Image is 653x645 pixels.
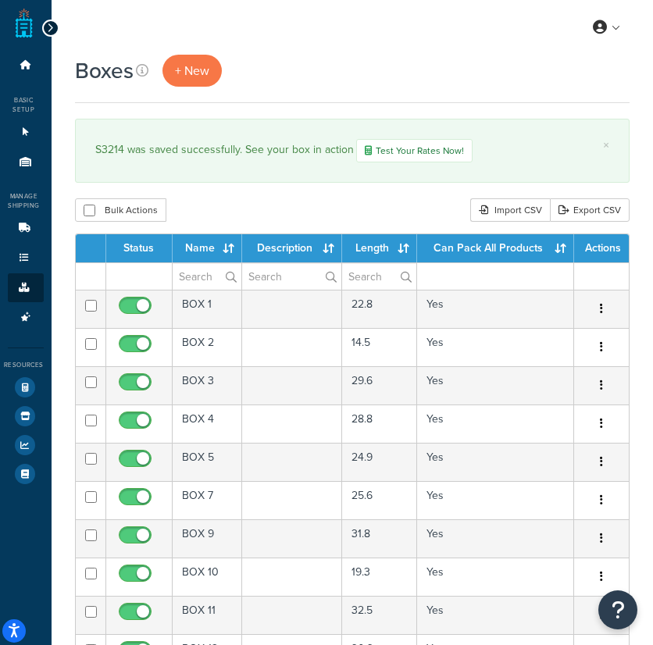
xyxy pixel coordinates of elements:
td: Yes [417,366,574,404]
button: Bulk Actions [75,198,166,222]
div: S3214 was saved successfully. See your box in action [95,139,609,162]
th: Actions [574,234,629,262]
th: Status [106,234,173,262]
button: Open Resource Center [598,590,637,629]
li: Help Docs [8,460,44,488]
td: 32.5 [342,596,417,634]
td: BOX 5 [173,443,242,481]
th: Length : activate to sort column ascending [342,234,417,262]
a: Test Your Rates Now! [356,139,473,162]
li: Carriers [8,214,44,243]
th: Description : activate to sort column ascending [242,234,342,262]
td: 31.8 [342,519,417,558]
td: Yes [417,481,574,519]
td: Yes [417,596,574,634]
th: Can Pack All Products : activate to sort column ascending [417,234,574,262]
li: Dashboard [8,51,44,80]
span: + New [175,62,209,80]
td: BOX 10 [173,558,242,596]
td: 14.5 [342,328,417,366]
div: Import CSV [470,198,550,222]
td: 25.6 [342,481,417,519]
li: Shipping Rules [8,244,44,273]
td: Yes [417,328,574,366]
li: Websites [8,118,44,147]
td: 22.8 [342,290,417,328]
input: Search [342,263,416,290]
a: Export CSV [550,198,630,222]
a: ShipperHQ Home [16,8,33,39]
th: Name : activate to sort column ascending [173,234,242,262]
li: Analytics [8,431,44,459]
td: 19.3 [342,558,417,596]
td: Yes [417,443,574,481]
td: 28.8 [342,404,417,443]
a: × [603,139,609,151]
h1: Boxes [75,55,134,86]
td: BOX 1 [173,290,242,328]
input: Search [242,263,341,290]
td: BOX 11 [173,596,242,634]
li: Origins [8,148,44,176]
td: Yes [417,404,574,443]
a: + New [162,55,222,87]
td: 29.6 [342,366,417,404]
td: Yes [417,290,574,328]
td: 24.9 [342,443,417,481]
td: Yes [417,519,574,558]
input: Search [173,263,241,290]
li: Marketplace [8,402,44,430]
li: Advanced Features [8,303,44,332]
li: Test Your Rates [8,373,44,401]
li: Boxes [8,273,44,302]
td: BOX 7 [173,481,242,519]
td: BOX 9 [173,519,242,558]
td: BOX 2 [173,328,242,366]
td: BOX 3 [173,366,242,404]
td: BOX 4 [173,404,242,443]
td: Yes [417,558,574,596]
